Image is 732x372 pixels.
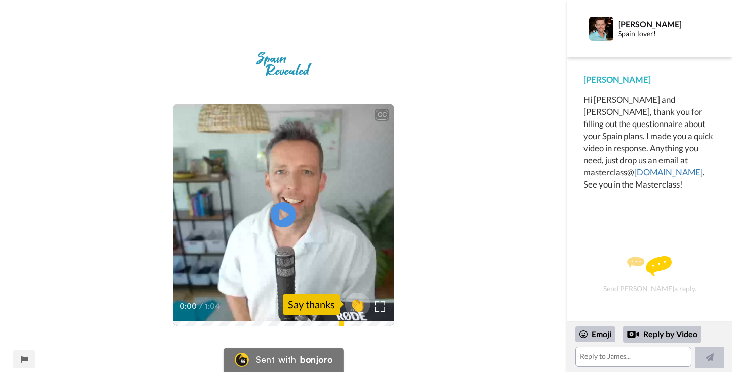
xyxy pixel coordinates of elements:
[581,233,718,316] div: Send [PERSON_NAME] a reply.
[345,296,370,313] span: 👏
[634,167,703,177] a: [DOMAIN_NAME]
[618,30,715,38] div: Spain lover!
[589,17,613,41] img: Profile Image
[300,355,332,364] div: bonjoro
[180,300,197,313] span: 0:00
[583,74,716,86] div: [PERSON_NAME]
[205,300,223,313] span: 1:04
[256,355,296,364] div: Sent with
[235,353,249,367] img: Bonjoro Logo
[283,294,340,315] div: Say thanks
[627,328,639,340] div: Reply by Video
[376,110,388,120] div: CC
[623,326,701,343] div: Reply by Video
[375,301,385,312] img: Full screen
[575,326,615,342] div: Emoji
[618,19,715,29] div: [PERSON_NAME]
[199,300,203,313] span: /
[248,44,319,84] img: 06906c8b-eeae-4fc1-9b3e-93850d61b61a
[224,348,343,372] a: Bonjoro LogoSent withbonjoro
[583,94,716,191] div: Hi [PERSON_NAME] and [PERSON_NAME], thank you for filling out the questionnaire about your Spain ...
[627,256,672,276] img: message.svg
[345,293,370,316] button: 👏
